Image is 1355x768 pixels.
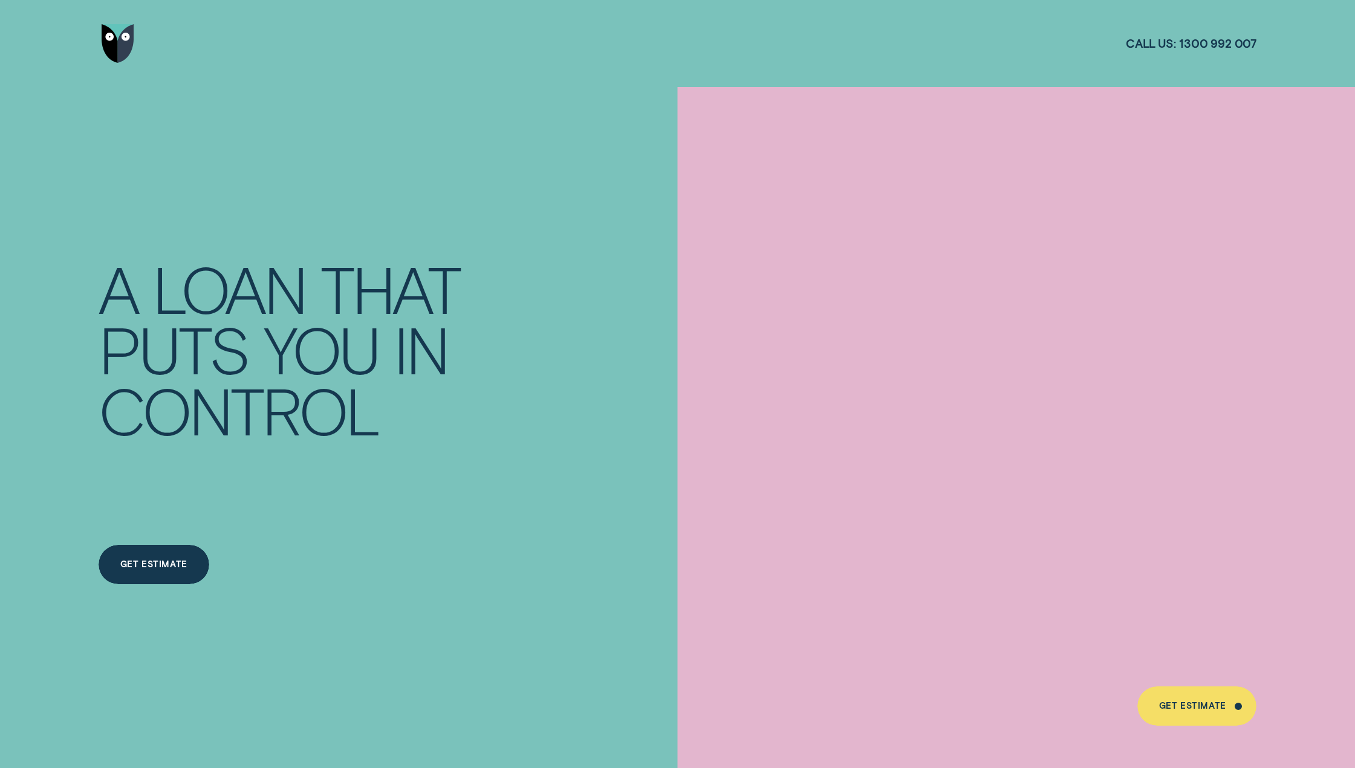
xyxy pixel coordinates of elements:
[99,258,476,440] h4: A LOAN THAT PUTS YOU IN CONTROL
[1126,36,1175,51] span: Call us:
[1137,686,1256,726] a: Get Estimate
[1126,36,1256,51] a: Call us:1300 992 007
[99,545,209,584] a: Get Estimate
[102,24,134,63] img: Wisr
[1179,36,1256,51] span: 1300 992 007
